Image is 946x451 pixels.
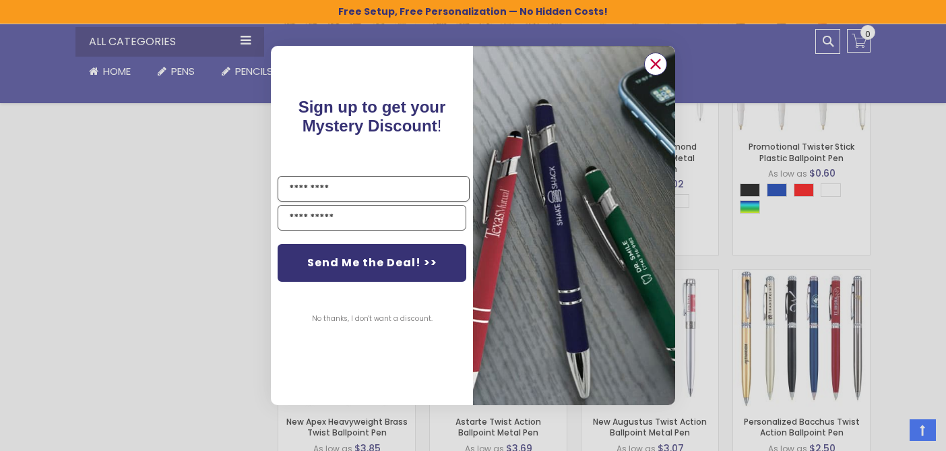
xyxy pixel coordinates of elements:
[835,415,946,451] iframe: Google Customer Reviews
[644,53,667,76] button: Close dialog
[298,98,446,135] span: Sign up to get your Mystery Discount
[473,46,675,405] img: pop-up-image
[278,244,466,282] button: Send Me the Deal! >>
[305,302,439,336] button: No thanks, I don't want a discount.
[298,98,446,135] span: !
